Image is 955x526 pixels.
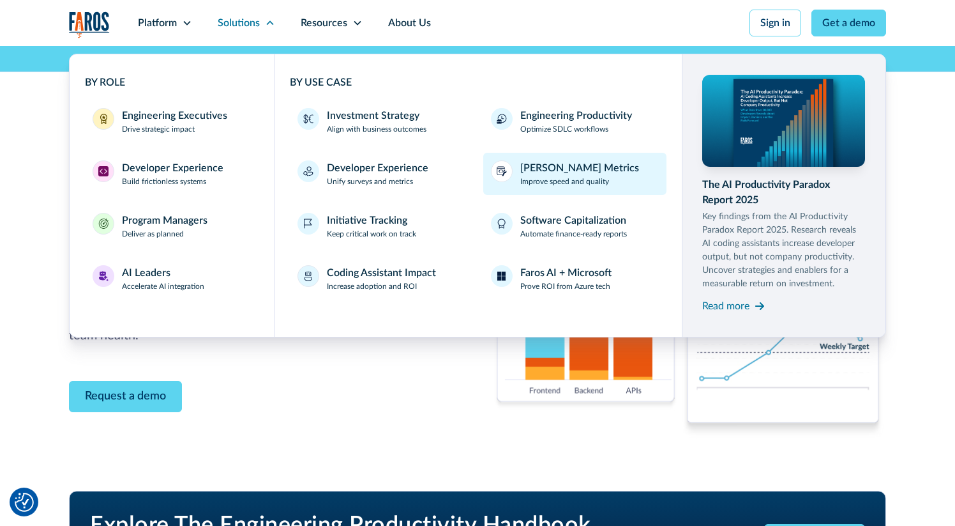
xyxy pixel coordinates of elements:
div: The AI Productivity Paradox Report 2025 [702,177,866,208]
img: Revisit consent button [15,493,34,512]
a: Software CapitalizationAutomate finance-ready reports [483,205,666,247]
img: Engineering Executives [98,114,109,124]
div: Initiative Tracking [327,213,407,228]
nav: Solutions [69,46,886,337]
a: Faros AI + MicrosoftProve ROI from Azure tech [483,258,666,300]
a: Engineering ExecutivesEngineering ExecutivesDrive strategic impact [85,100,259,143]
button: Cookie Settings [15,493,34,512]
p: Optimize SDLC workflows [520,123,608,135]
div: Read more [702,298,749,314]
div: Program Managers [122,213,207,228]
div: BY USE CASE [290,75,666,90]
p: Deliver as planned [122,228,184,240]
div: Resources [301,15,347,31]
a: Investment StrategyAlign with business outcomes [290,100,473,143]
a: Engineering ProductivityOptimize SDLC workflows [483,100,666,143]
img: Program Managers [98,219,109,229]
p: Align with business outcomes [327,123,426,135]
p: Build frictionless systems [122,176,206,187]
p: Keep critical work on track [327,228,416,240]
a: Get a demo [811,10,886,36]
a: Program ManagersProgram ManagersDeliver as planned [85,205,259,247]
a: Initiative TrackingKeep critical work on track [290,205,473,247]
div: Engineering Executives [122,108,227,123]
div: BY ROLE [85,75,259,90]
p: Unify surveys and metrics [327,176,413,187]
p: Automate finance-ready reports [520,228,627,240]
img: Logo of the analytics and reporting company Faros. [69,12,110,38]
a: AI LeadersAI LeadersAccelerate AI integration [85,258,259,300]
div: Engineering Productivity [520,108,632,123]
div: Platform [138,15,177,31]
div: Investment Strategy [327,108,419,123]
div: Solutions [218,15,260,31]
img: AI Leaders [98,271,109,281]
p: Accelerate AI integration [122,281,204,292]
div: Software Capitalization [520,213,626,228]
div: AI Leaders [122,265,170,281]
div: Developer Experience [327,160,428,176]
p: Prove ROI from Azure tech [520,281,610,292]
a: [PERSON_NAME] MetricsImprove speed and quality [483,153,666,195]
a: Developer ExperienceUnify surveys and metrics [290,153,473,195]
a: home [69,12,110,38]
a: Coding Assistant ImpactIncrease adoption and ROI [290,258,473,300]
p: Key findings from the AI Productivity Paradox Report 2025. Research reveals AI coding assistants ... [702,210,866,291]
div: Developer Experience [122,160,223,176]
p: Increase adoption and ROI [327,281,417,292]
a: Sign in [749,10,801,36]
a: Contact Modal [69,381,182,412]
div: Faros AI + Microsoft [520,265,612,281]
a: Developer ExperienceDeveloper ExperienceBuild frictionless systems [85,153,259,195]
div: Coding Assistant Impact [327,265,436,281]
img: Developer Experience [98,166,109,176]
a: The AI Productivity Paradox Report 2025Key findings from the AI Productivity Paradox Report 2025.... [702,75,866,316]
p: Drive strategic impact [122,123,195,135]
div: [PERSON_NAME] Metrics [520,160,639,176]
p: Improve speed and quality [520,176,609,187]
